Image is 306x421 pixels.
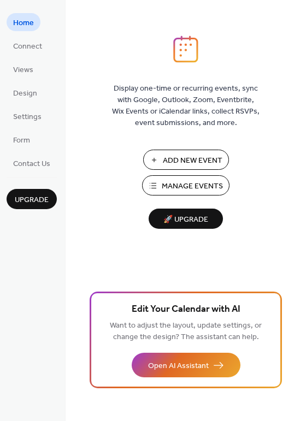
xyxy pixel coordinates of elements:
[7,189,57,209] button: Upgrade
[7,107,48,125] a: Settings
[13,17,34,29] span: Home
[15,194,49,206] span: Upgrade
[7,60,40,78] a: Views
[13,41,42,52] span: Connect
[148,360,209,372] span: Open AI Assistant
[162,181,223,192] span: Manage Events
[7,154,57,172] a: Contact Us
[110,318,262,345] span: Want to adjust the layout, update settings, or change the design? The assistant can help.
[7,84,44,102] a: Design
[155,212,216,227] span: 🚀 Upgrade
[132,353,240,377] button: Open AI Assistant
[13,158,50,170] span: Contact Us
[132,302,240,317] span: Edit Your Calendar with AI
[13,64,33,76] span: Views
[7,13,40,31] a: Home
[13,135,30,146] span: Form
[143,150,229,170] button: Add New Event
[13,88,37,99] span: Design
[163,155,222,167] span: Add New Event
[7,131,37,149] a: Form
[13,111,42,123] span: Settings
[173,35,198,63] img: logo_icon.svg
[149,209,223,229] button: 🚀 Upgrade
[112,83,260,129] span: Display one-time or recurring events, sync with Google, Outlook, Zoom, Eventbrite, Wix Events or ...
[142,175,229,195] button: Manage Events
[7,37,49,55] a: Connect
